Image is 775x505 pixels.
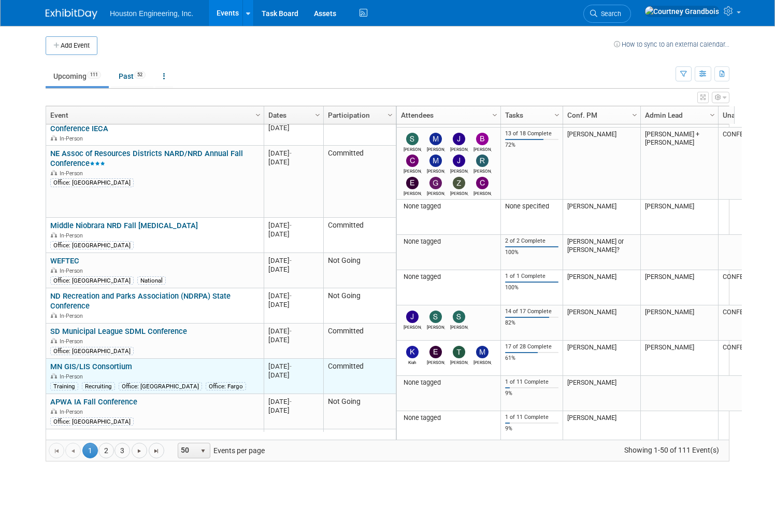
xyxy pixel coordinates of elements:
[119,382,202,390] div: Office: [GEOGRAPHIC_DATA]
[111,66,153,86] a: Past52
[404,145,422,152] div: Sara Mechtenberg
[401,106,494,124] a: Attendees
[640,341,718,376] td: [PERSON_NAME]
[50,362,132,371] a: MN GIS/LIS Consortium
[253,106,264,122] a: Column Settings
[505,343,559,350] div: 17 of 28 Complete
[429,311,442,323] img: Stan Hanson
[268,158,319,166] div: [DATE]
[563,200,640,235] td: [PERSON_NAME]
[46,9,97,19] img: ExhibitDay
[268,291,319,300] div: [DATE]
[563,305,640,341] td: [PERSON_NAME]
[427,145,445,152] div: Michael Sotak
[450,189,468,196] div: Zach Herrmann
[323,359,396,394] td: Committed
[323,429,396,465] td: Not Going
[254,111,262,119] span: Column Settings
[290,221,292,229] span: -
[406,311,419,323] img: Josh Johnson
[50,149,243,168] a: NE Assoc of Resources Districts NARD/NRD Annual Fall Conference
[323,288,396,324] td: Not Going
[69,447,77,455] span: Go to the previous page
[268,230,319,239] div: [DATE]
[450,145,468,152] div: Janel Kaufman
[491,111,499,119] span: Column Settings
[563,411,640,446] td: [PERSON_NAME]
[385,106,396,122] a: Column Settings
[60,338,86,345] span: In-Person
[505,142,559,149] div: 72%
[137,276,166,285] div: National
[473,167,492,174] div: Ryan Roenigk
[60,268,86,274] span: In-Person
[134,71,146,79] span: 52
[505,237,559,245] div: 2 of 2 Complete
[505,390,559,397] div: 9%
[290,292,292,300] span: -
[473,358,492,365] div: Megan Otten
[406,155,419,167] img: Connor Kelley
[406,177,419,189] img: Ethan Miller
[645,106,711,124] a: Admin Lead
[98,443,114,458] a: 2
[505,273,559,280] div: 1 of 1 Complete
[406,133,419,145] img: Sara Mechtenberg
[152,447,161,455] span: Go to the last page
[51,373,57,378] img: In-Person Event
[50,106,257,124] a: Event
[51,170,57,175] img: In-Person Event
[268,371,319,380] div: [DATE]
[640,128,718,200] td: [PERSON_NAME] + [PERSON_NAME]
[323,394,396,429] td: Not Going
[50,276,134,285] div: Office: [GEOGRAPHIC_DATA]
[268,123,319,132] div: [DATE]
[427,358,445,365] div: Erik Nelson
[323,218,396,253] td: Committed
[82,382,115,390] div: Recruiting
[50,291,231,311] a: ND Recreation and Parks Association (NDRPA) State Conference
[553,111,561,119] span: Column Settings
[476,346,489,358] img: Megan Otten
[505,378,559,386] div: 1 of 11 Complete
[453,133,465,145] img: Janel Kaufman
[505,130,559,137] div: 13 of 18 Complete
[50,221,198,230] a: Middle Niobrara NRD Fall [MEDICAL_DATA]
[268,256,319,265] div: [DATE]
[328,106,389,124] a: Participation
[476,133,489,145] img: Bob Gregalunas
[165,443,275,458] span: Events per page
[290,149,292,157] span: -
[505,202,559,211] div: None specified
[50,178,134,187] div: Office: [GEOGRAPHIC_DATA]
[46,66,109,86] a: Upcoming111
[427,323,445,330] div: Stan Hanson
[178,443,196,458] span: 50
[268,265,319,274] div: [DATE]
[505,319,559,327] div: 82%
[60,409,86,415] span: In-Person
[453,155,465,167] img: Jacob Garder
[552,106,563,122] a: Column Settings
[505,106,556,124] a: Tasks
[429,155,442,167] img: Mike Van Hove
[505,355,559,362] div: 61%
[450,323,468,330] div: Sam Trebilcock
[427,189,445,196] div: Gregg Thielman
[597,10,621,18] span: Search
[490,106,501,122] a: Column Settings
[567,106,634,124] a: Conf. PM
[453,177,465,189] img: Zach Herrmann
[563,270,640,305] td: [PERSON_NAME]
[505,414,559,421] div: 1 of 11 Complete
[268,300,319,309] div: [DATE]
[268,397,319,406] div: [DATE]
[60,313,86,319] span: In-Person
[50,327,187,336] a: SD Municipal League SDML Conference
[65,443,81,458] a: Go to the previous page
[51,313,57,318] img: In-Person Event
[60,170,86,177] span: In-Person
[505,284,559,291] div: 100%
[563,376,640,411] td: [PERSON_NAME]
[52,447,61,455] span: Go to the first page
